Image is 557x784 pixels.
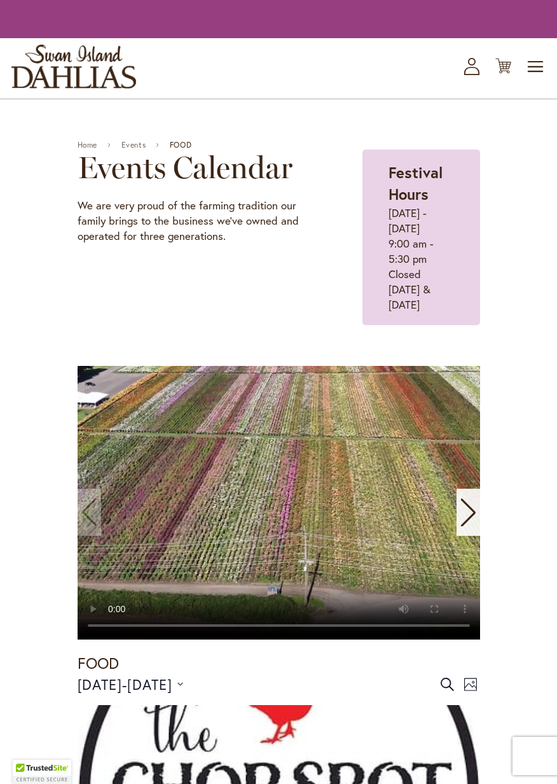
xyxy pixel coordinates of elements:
[13,760,71,784] div: TrustedSite Certified
[78,652,480,674] h1: FOOD
[389,162,443,204] strong: Festival Hours
[170,141,191,150] span: FOOD
[78,366,480,640] swiper-slide: 1 / 11
[122,674,127,695] span: -
[78,198,299,244] p: We are very proud of the farming tradition our family brings to the business we've owned and oper...
[127,675,172,694] span: [DATE]
[78,675,123,694] span: [DATE]
[78,141,97,150] a: Home
[78,150,299,185] h2: Events Calendar
[78,674,184,695] button: Click to toggle datepicker
[389,206,453,312] p: [DATE] - [DATE] 9:00 am - 5:30 pm Closed [DATE] & [DATE]
[11,45,136,88] a: store logo
[121,141,146,150] a: Events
